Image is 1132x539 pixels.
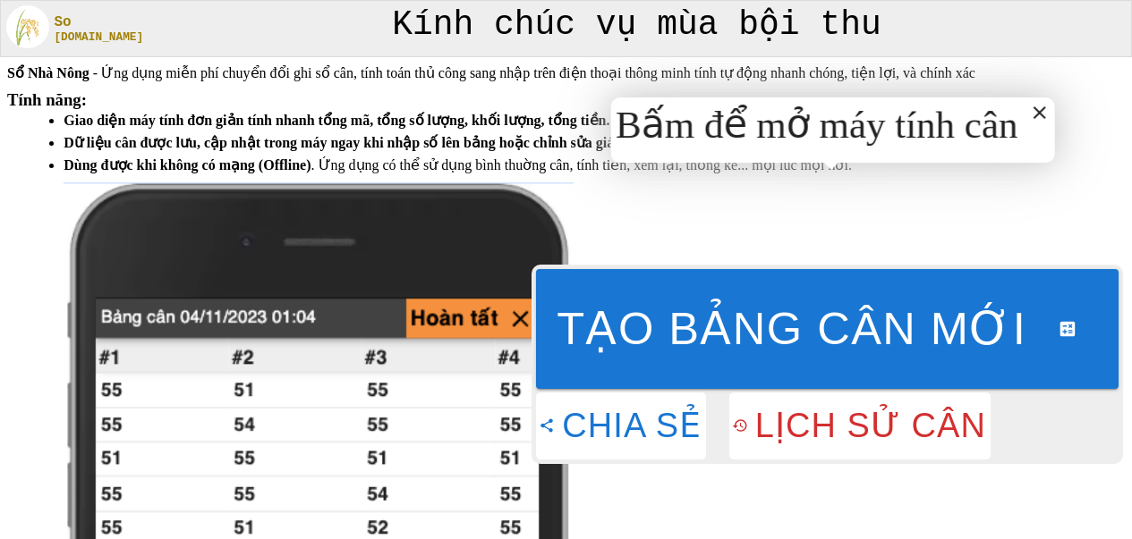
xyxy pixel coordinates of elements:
[536,269,1119,389] button: Tạo bảng cân mới
[64,157,311,173] strong: Dùng được khi không có mạng (Offline)
[64,134,1125,151] div: tránh những rủi ro, sự cố gây mất dữ liệu.
[148,3,1125,44] div: Kính chúc vụ mùa bội thu
[64,156,1125,173] div: . Ứng dụng có thể sử dụng bình thuờng cân, tính tiền, xem lại, thống kê... mọi lúc mọi nơi.
[54,14,143,30] div: So
[64,135,632,150] strong: Dữ liệu cân được lưu, cập nhật trong máy ngay khi nhập số lên bảng hoặc chỉnh sửa giá trị
[616,102,1017,147] div: Bấm để mở máy tính cân
[536,392,706,459] button: Chia sẻ
[54,30,143,44] div: [DOMAIN_NAME]
[7,65,89,80] strong: Sổ Nhà Nông
[64,113,609,128] strong: Giao diện máy tính đơn giản tính nhanh tổng mã, tổng số lượng, khối lượng, tổng tiền.
[729,392,991,459] button: Lịch sử cân
[64,112,1125,134] li: Số liệu tổng cập nhật ngay khi nhập, sửa, trực quan dễ dàng đối soát.
[7,81,1125,112] h3: Tính năng:
[89,65,975,80] span: - Ứng dụng miễn phí chuyển đổi ghi sổ cân, tính toán thủ công sang nhập trên điện thoại thông min...
[6,5,49,48] img: Sổ nhà nông Logo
